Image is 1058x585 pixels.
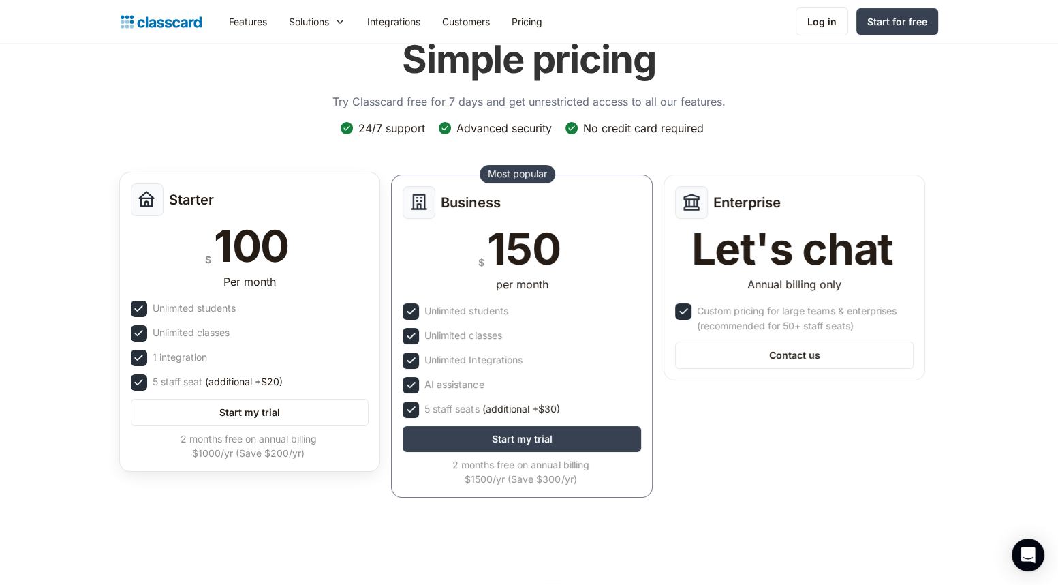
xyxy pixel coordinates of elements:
[403,457,638,486] div: 2 months free on annual billing $1500/yr (Save $300/yr)
[153,350,207,365] div: 1 integration
[496,276,548,292] div: per month
[153,301,236,316] div: Unlimited students
[747,276,841,292] div: Annual billing only
[796,7,848,35] a: Log in
[478,254,484,271] div: $
[205,251,211,268] div: $
[583,121,704,136] div: No credit card required
[223,273,276,290] div: Per month
[424,303,508,318] div: Unlimited students
[482,402,559,417] span: (additional +$30)
[356,6,431,37] a: Integrations
[205,374,283,389] span: (additional +$20)
[131,432,367,460] div: 2 months free on annual billing $1000/yr (Save $200/yr)
[867,14,927,29] div: Start for free
[487,227,560,271] div: 150
[153,325,230,340] div: Unlimited classes
[214,224,289,268] div: 100
[456,121,552,136] div: Advanced security
[713,194,781,211] h2: Enterprise
[691,227,893,271] div: Let's chat
[697,303,911,333] div: Custom pricing for large teams & enterprises (recommended for 50+ staff seats)
[121,12,202,31] a: home
[675,342,914,369] a: Contact us
[856,8,938,35] a: Start for free
[431,6,501,37] a: Customers
[218,6,278,37] a: Features
[131,399,369,426] a: Start my trial
[501,6,553,37] a: Pricing
[424,402,559,417] div: 5 staff seats
[402,37,656,82] h1: Simple pricing
[424,352,522,367] div: Unlimited Integrations
[278,6,356,37] div: Solutions
[488,167,547,181] div: Most popular
[169,192,214,208] h2: Starter
[424,328,501,343] div: Unlimited classes
[441,194,500,211] h2: Business
[807,14,837,29] div: Log in
[289,14,329,29] div: Solutions
[403,426,641,452] a: Start my trial
[424,377,484,392] div: AI assistance
[358,121,425,136] div: 24/7 support
[332,93,726,110] p: Try Classcard free for 7 days and get unrestricted access to all our features.
[1012,539,1044,571] div: Open Intercom Messenger
[153,374,283,389] div: 5 staff seat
